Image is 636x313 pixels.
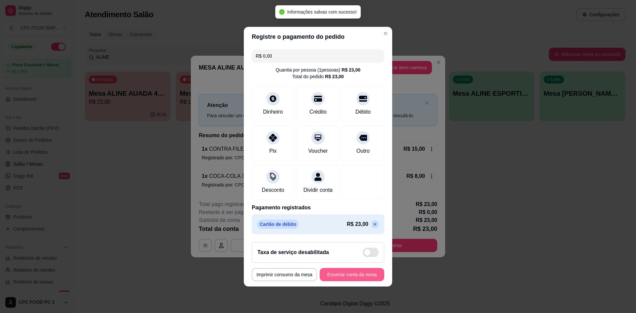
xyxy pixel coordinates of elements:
[257,248,329,256] h2: Taxa de serviço desabilitada
[303,186,333,194] div: Dividir conta
[252,268,317,281] button: Imprimir consumo da mesa
[252,204,384,212] p: Pagamento registrados
[380,28,391,39] button: Close
[262,186,284,194] div: Desconto
[356,147,370,155] div: Outro
[347,220,368,228] p: R$ 23,00
[342,67,360,73] div: R$ 23,00
[276,67,360,73] div: Quantia por pessoa ( 1 pessoas)
[355,108,371,116] div: Débito
[256,49,380,63] input: Ex.: hambúrguer de cordeiro
[269,147,277,155] div: Pix
[325,73,344,80] div: R$ 23,00
[309,108,327,116] div: Crédito
[279,9,285,15] span: check-circle
[287,9,357,15] span: Informações salvas com sucesso!
[257,220,299,229] p: Cartão de débito
[308,147,328,155] div: Voucher
[263,108,283,116] div: Dinheiro
[320,268,384,281] button: Encerrar conta da mesa
[292,73,344,80] div: Total do pedido
[244,27,392,47] header: Registre o pagamento do pedido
